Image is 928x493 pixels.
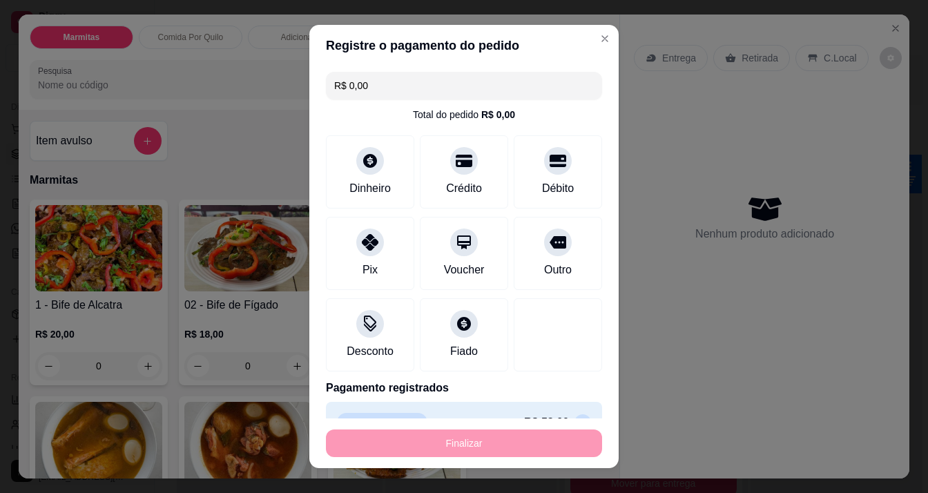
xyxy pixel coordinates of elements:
[334,72,594,99] input: Ex.: hambúrguer de cordeiro
[544,262,572,278] div: Outro
[347,343,394,360] div: Desconto
[542,180,574,197] div: Débito
[413,108,515,122] div: Total do pedido
[349,180,391,197] div: Dinheiro
[337,413,427,432] p: Cartão de crédito
[594,28,616,50] button: Close
[326,380,602,396] p: Pagamento registrados
[362,262,378,278] div: Pix
[450,343,478,360] div: Fiado
[446,180,482,197] div: Crédito
[481,108,515,122] div: R$ 0,00
[444,262,485,278] div: Voucher
[524,414,569,431] p: R$ 53,00
[309,25,619,66] header: Registre o pagamento do pedido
